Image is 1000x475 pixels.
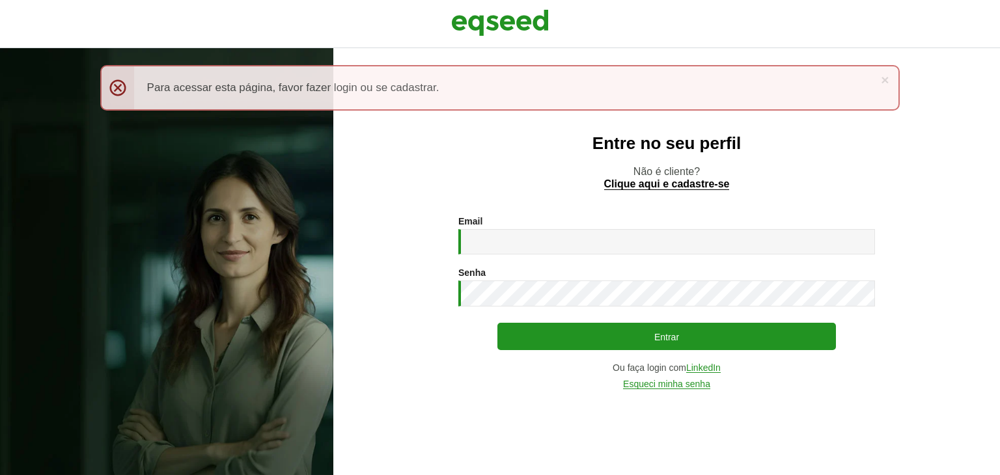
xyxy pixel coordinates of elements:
[458,363,875,373] div: Ou faça login com
[623,379,710,389] a: Esqueci minha senha
[458,268,486,277] label: Senha
[604,179,730,190] a: Clique aqui e cadastre-se
[359,134,974,153] h2: Entre no seu perfil
[686,363,721,373] a: LinkedIn
[359,165,974,190] p: Não é cliente?
[451,7,549,39] img: EqSeed Logo
[497,323,836,350] button: Entrar
[458,217,482,226] label: Email
[881,73,889,87] a: ×
[100,65,900,111] div: Para acessar esta página, favor fazer login ou se cadastrar.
